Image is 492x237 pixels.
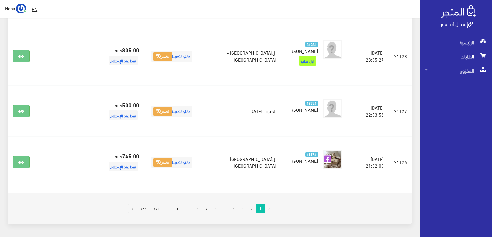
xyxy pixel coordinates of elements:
[353,86,389,137] td: [DATE] 22:53:53
[122,152,139,160] strong: 745.00
[211,204,220,213] a: 6
[122,101,139,109] strong: 500.00
[193,204,202,213] a: 8
[109,56,138,65] span: نقدا عند الإستلام
[184,204,193,213] a: 9
[96,137,145,188] td: جنيه
[305,42,318,47] span: 31286
[299,56,316,66] span: اول طلب
[265,204,273,213] li: « السابق
[256,204,265,212] span: 1
[425,49,487,64] span: الطلبات
[151,157,192,168] span: جاري التجهيز
[425,35,487,49] span: الرئيسية
[292,99,318,113] a: 18254 [PERSON_NAME]
[199,27,281,86] td: ال[GEOGRAPHIC_DATA] - [GEOGRAPHIC_DATA]
[153,158,172,167] button: تغيير
[5,4,15,12] span: Noha
[305,101,318,106] span: 18254
[109,110,138,120] span: نقدا عند الإستلام
[136,204,150,213] a: 372
[8,193,32,217] iframe: Drift Widget Chat Controller
[323,150,342,169] img: picture
[122,46,139,54] strong: 805.00
[389,86,412,137] td: 71177
[29,3,40,15] a: EN
[153,52,172,61] button: تغيير
[292,150,318,164] a: 18974 [PERSON_NAME]
[220,204,229,213] a: 5
[173,204,184,213] a: 10
[109,162,138,171] span: نقدا عند الإستلام
[425,64,487,78] span: المخزون
[305,152,318,157] span: 18974
[5,3,26,13] a: ... Noha
[96,27,145,86] td: جنيه
[441,5,476,18] img: .
[284,105,318,114] span: [PERSON_NAME]
[238,204,247,213] a: 3
[32,5,37,13] u: EN
[151,51,192,62] span: جاري التجهيز
[420,35,492,49] a: الرئيسية
[420,64,492,78] a: المخزون
[292,40,318,54] a: 31286 [PERSON_NAME]
[389,27,412,86] td: 71178
[247,204,256,213] a: 2
[389,137,412,188] td: 71176
[420,49,492,64] a: الطلبات
[128,204,136,213] a: التالي »
[202,204,211,213] a: 7
[153,107,172,116] button: تغيير
[284,156,318,165] span: [PERSON_NAME]
[16,4,26,14] img: ...
[199,137,281,188] td: ال[GEOGRAPHIC_DATA] - [GEOGRAPHIC_DATA]
[353,137,389,188] td: [DATE] 21:02:00
[96,86,145,137] td: جنيه
[199,86,281,137] td: الجيزة - [DATE]
[229,204,238,213] a: 4
[323,99,342,118] img: avatar.png
[441,19,473,28] a: إسدال اند مور
[353,27,389,86] td: [DATE] 23:05:27
[150,204,163,213] a: 371
[323,40,342,59] img: avatar.png
[151,106,192,117] span: جاري التجهيز
[284,46,318,55] span: [PERSON_NAME]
